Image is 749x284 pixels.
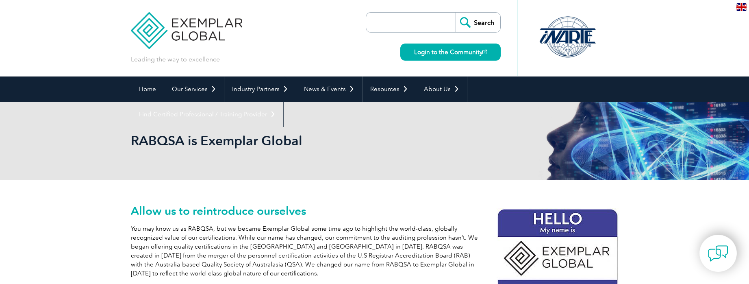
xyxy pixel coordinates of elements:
a: Login to the Community [400,44,501,61]
a: About Us [416,76,467,102]
a: Find Certified Professional / Training Provider [131,102,283,127]
p: Leading the way to excellence [131,55,220,64]
a: News & Events [296,76,362,102]
a: Industry Partners [224,76,296,102]
h2: RABQSA is Exemplar Global [131,134,472,147]
a: Our Services [164,76,224,102]
a: Home [131,76,164,102]
a: Resources [363,76,416,102]
img: contact-chat.png [708,243,728,264]
h2: Allow us to reintroduce ourselves [131,204,619,217]
p: You may know us as RABQSA, but we became Exemplar Global some time ago to highlight the world-cla... [131,224,619,278]
input: Search [456,13,500,32]
img: open_square.png [482,50,487,54]
img: en [736,3,747,11]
